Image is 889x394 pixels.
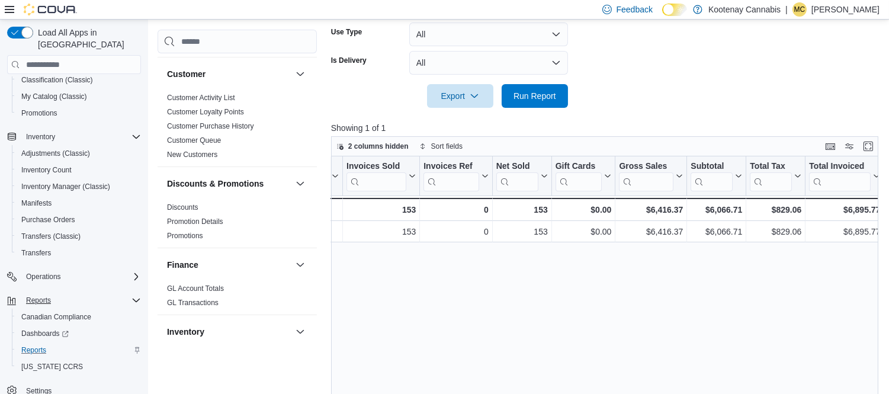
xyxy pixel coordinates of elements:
a: Inventory Manager (Classic) [17,180,115,194]
span: Inventory Manager (Classic) [17,180,141,194]
span: Canadian Compliance [21,312,91,322]
button: Total Invoiced [809,161,880,191]
button: Sort fields [415,139,467,153]
button: 2 columns hidden [332,139,413,153]
button: My Catalog (Classic) [12,88,146,105]
span: Adjustments (Classic) [21,149,90,158]
span: Run Report [513,90,556,102]
span: Inventory [21,130,141,144]
button: Promotions [12,105,146,121]
h3: Finance [167,259,198,271]
button: Inventory [2,129,146,145]
a: New Customers [167,150,217,159]
span: Reports [17,343,141,357]
div: Gift Cards [555,161,602,172]
button: Purchase Orders [12,212,146,228]
a: Canadian Compliance [17,310,96,324]
a: Adjustments (Classic) [17,146,95,161]
a: GL Account Totals [167,284,224,293]
span: GL Transactions [167,298,219,307]
span: Feedback [617,4,653,15]
div: $6,416.37 [619,225,683,239]
a: Discounts [167,203,198,212]
button: Discounts & Promotions [167,178,291,190]
div: $6,066.71 [691,225,742,239]
div: Net Sold [496,161,538,191]
span: Operations [21,270,141,284]
button: Operations [2,268,146,285]
span: Dark Mode [662,16,663,17]
button: Finance [167,259,291,271]
span: Customer Loyalty Points [167,107,244,117]
span: Classification (Classic) [21,75,93,85]
button: Operations [21,270,66,284]
p: | [785,2,788,17]
p: Kootenay Cannabis [708,2,781,17]
div: 153 [496,203,547,217]
button: Inventory [21,130,60,144]
button: Reports [12,342,146,358]
button: [US_STATE] CCRS [12,358,146,375]
button: Invoices Ref [423,161,488,191]
button: Total Tax [750,161,801,191]
label: Is Delivery [331,56,367,65]
span: Export [434,84,486,108]
span: Adjustments (Classic) [17,146,141,161]
a: Dashboards [12,325,146,342]
div: $829.06 [750,203,801,217]
div: Gift Card Sales [555,161,602,191]
span: Customer Purchase History [167,121,254,131]
a: Customer Activity List [167,94,235,102]
div: Total Tax [750,161,792,172]
div: Total Invoiced [809,161,871,191]
h3: Inventory [167,326,204,338]
span: Inventory [26,132,55,142]
div: $6,416.37 [619,203,683,217]
a: GL Transactions [167,299,219,307]
button: Invoices Sold [346,161,416,191]
button: Inventory Manager (Classic) [12,178,146,195]
span: Promotions [167,231,203,241]
button: All [409,23,568,46]
div: 0 [423,225,488,239]
div: Invoices Sold [346,161,406,191]
h3: Discounts & Promotions [167,178,264,190]
div: Discounts & Promotions [158,200,317,248]
div: Invoices Sold [346,161,406,172]
div: Gross Sales [619,161,673,172]
span: Customer Queue [167,136,221,145]
a: Promotion Details [167,217,223,226]
button: Run Report [502,84,568,108]
a: My Catalog (Classic) [17,89,92,104]
button: Manifests [12,195,146,212]
span: Transfers (Classic) [17,229,141,244]
button: Keyboard shortcuts [823,139,837,153]
button: Export [427,84,493,108]
span: My Catalog (Classic) [21,92,87,101]
button: Inventory Count [12,162,146,178]
a: Promotions [17,106,62,120]
img: Cova [24,4,77,15]
div: $6,895.77 [809,225,880,239]
span: Inventory Count [21,165,72,175]
button: Net Sold [496,161,547,191]
input: Dark Mode [662,4,687,16]
p: Showing 1 of 1 [331,122,884,134]
div: Invoices Ref [423,161,479,191]
button: Reports [21,293,56,307]
a: Dashboards [17,326,73,341]
button: All [409,51,568,75]
button: Finance [293,258,307,272]
span: Transfers [21,248,51,258]
span: Operations [26,272,61,281]
a: Manifests [17,196,56,210]
div: $6,895.77 [809,203,880,217]
a: Transfers [17,246,56,260]
div: Gross Sales [619,161,673,191]
button: Canadian Compliance [12,309,146,325]
span: Purchase Orders [17,213,141,227]
div: Total Invoiced [809,161,871,172]
a: Purchase Orders [17,213,80,227]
